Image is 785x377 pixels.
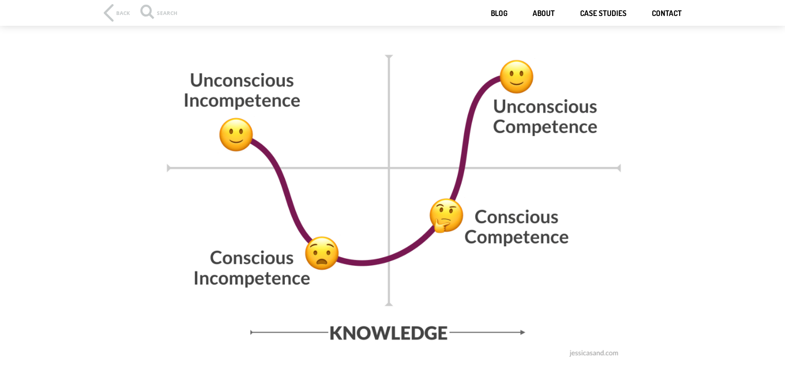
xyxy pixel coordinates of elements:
[491,9,507,19] a: Blog
[580,9,627,19] a: Case studies
[652,9,682,19] a: Contact
[533,9,555,19] a: About
[104,4,130,22] a: Back
[161,31,625,362] img: Diagram of four quadrants with one emoji in each quadrant depicting the four stages of learning, ...
[140,10,178,21] div: Search
[116,10,130,15] div: Back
